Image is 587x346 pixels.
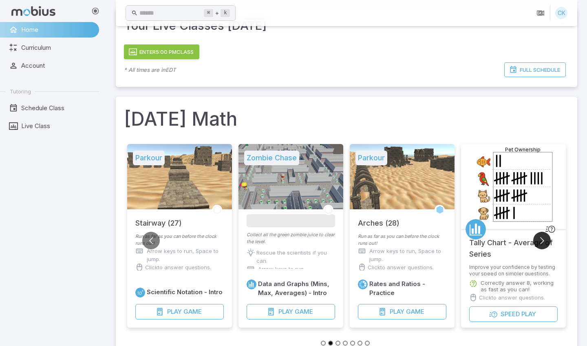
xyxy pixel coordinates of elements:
[10,88,31,95] span: Tutoring
[135,304,224,319] button: PlayGame
[328,341,333,346] button: Go to slide 2
[244,151,299,165] h5: Zombie Chase
[247,304,335,319] button: PlayGame
[221,9,230,17] kbd: k
[21,25,93,34] span: Home
[147,288,223,297] h6: Scientific Notation - Intro
[135,233,224,247] p: Run as far as you can before the clock runs out!
[204,9,213,17] kbd: ⌘
[368,263,434,271] p: Click to answer questions.
[469,229,558,260] h5: Tally Chart - Average of Series
[247,231,335,245] p: Collect all the green zombie juice to clear the level.
[295,307,313,316] span: Game
[533,5,548,21] button: Join in Zoom Client
[124,44,199,59] button: Enter5:00 PMClass
[358,279,368,289] a: Rates/Ratios
[521,310,536,319] span: Play
[142,232,160,249] button: Go to previous slide
[258,279,335,297] h6: Data and Graphs (Mins, Max, Averages) - Intro
[369,279,446,297] h6: Rates and Ratios - Practice
[167,307,182,316] span: Play
[504,62,566,77] a: Full Schedule
[365,341,370,346] button: Go to slide 7
[350,341,355,346] button: Go to slide 5
[258,265,305,273] p: Arrow keys to run.
[466,219,486,240] a: Data/Graphing
[21,43,93,52] span: Curriculum
[145,263,211,271] p: Click to answer questions.
[21,122,93,131] span: Live Class
[469,306,558,322] button: SpeedPlay
[469,264,558,275] p: Improve your confidence by testing your speed on simpler questions.
[555,7,567,19] div: CK
[357,341,362,346] button: Go to slide 6
[247,279,256,289] a: Data/Graphing
[369,247,446,263] p: Arrow keys to run, Space to jump.
[406,307,424,316] span: Game
[21,104,93,113] span: Schedule Class
[335,341,340,346] button: Go to slide 3
[343,341,348,346] button: Go to slide 4
[124,66,176,74] p: * All times are in EDT
[390,307,404,316] span: Play
[135,288,145,297] a: Scientific Notation
[358,304,446,319] button: PlayGame
[183,307,202,316] span: Game
[481,279,558,293] p: Correctly answer 8, working as fast as you can!
[21,61,93,70] span: Account
[135,209,182,229] h5: Stairway (27)
[278,307,293,316] span: Play
[505,146,541,152] text: Pet Ownership
[479,293,545,302] p: Click to answer questions.
[321,341,326,346] button: Go to slide 1
[204,8,230,18] div: +
[533,232,551,249] button: Go to next slide
[124,105,569,133] h1: [DATE] Math
[358,233,446,247] p: Run as far as you can before the clock runs out!
[133,151,165,165] h5: Parkour
[147,247,224,263] p: Arrow keys to run, Space to jump.
[501,310,520,319] span: Speed
[256,248,335,265] p: Rescue the scientists if you can.
[355,151,387,165] h5: Parkour
[358,209,399,229] h5: Arches (28)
